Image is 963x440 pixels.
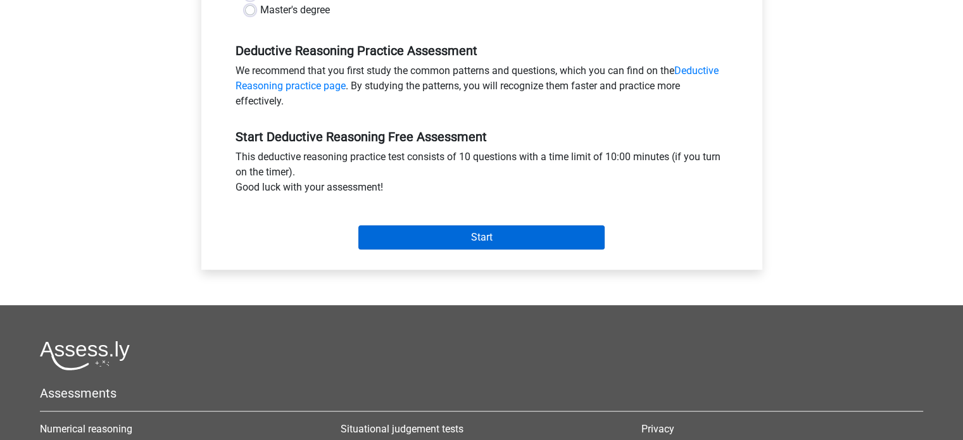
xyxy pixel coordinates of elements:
div: This deductive reasoning practice test consists of 10 questions with a time limit of 10:00 minute... [226,149,738,200]
h5: Start Deductive Reasoning Free Assessment [236,129,728,144]
a: Situational judgement tests [341,423,463,435]
a: Privacy [641,423,674,435]
div: We recommend that you first study the common patterns and questions, which you can find on the . ... [226,63,738,114]
input: Start [358,225,605,249]
img: Assessly logo [40,341,130,370]
a: Numerical reasoning [40,423,132,435]
label: Master's degree [260,3,330,18]
h5: Deductive Reasoning Practice Assessment [236,43,728,58]
h5: Assessments [40,386,923,401]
